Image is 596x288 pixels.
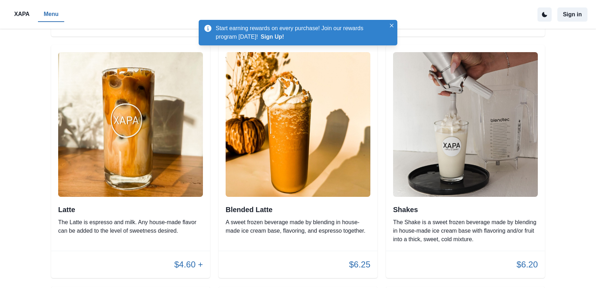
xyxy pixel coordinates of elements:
div: Blended LatteA sweet frozen beverage made by blending in house-made ice cream base, flavoring, an... [219,45,377,278]
h2: Shakes [393,205,538,214]
button: Sign Up! [261,34,284,40]
div: LatteThe Latte is espresso and milk. Any house-made flavor can be added to the level of sweetness... [51,45,210,278]
img: original.jpeg [58,52,203,197]
p: The Shake is a sweet frozen beverage made by blending in house-made ice cream base with flavoring... [393,218,538,244]
h2: Blended Latte [226,205,370,214]
p: $6.20 [517,258,538,271]
p: $6.25 [349,258,370,271]
img: original.jpeg [393,52,538,197]
p: $4.60 + [174,258,203,271]
p: Start earning rewards on every purchase! Join our rewards program [DATE]! [216,24,386,41]
h2: Latte [58,205,203,214]
button: active dark theme mode [537,7,552,22]
p: A sweet frozen beverage made by blending in house-made ice cream base, flavoring, and espresso to... [226,218,370,235]
p: XAPA [14,10,29,18]
p: Menu [44,10,59,18]
img: original.jpeg [226,52,370,197]
p: The Latte is espresso and milk. Any house-made flavor can be added to the level of sweetness desi... [58,218,203,235]
div: ShakesThe Shake is a sweet frozen beverage made by blending in house-made ice cream base with fla... [386,45,545,278]
button: Close [387,21,396,30]
button: Sign in [557,7,587,22]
